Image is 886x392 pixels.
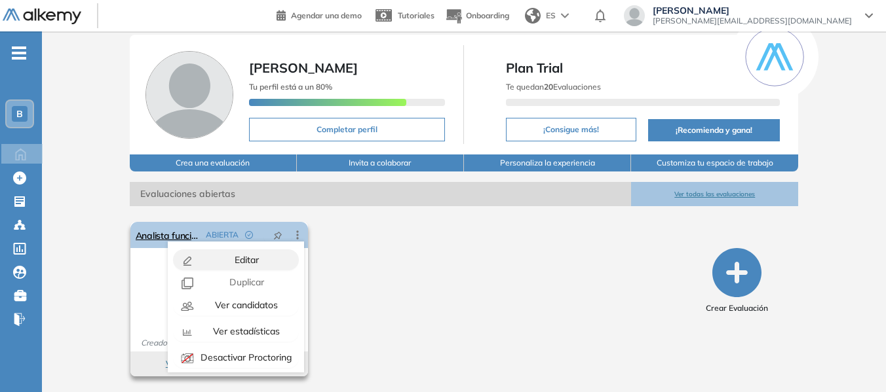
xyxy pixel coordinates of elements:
span: Creado por: [PERSON_NAME] [136,337,254,349]
button: Ver candidatos [173,294,299,315]
a: Agendar una demo [277,7,362,22]
span: [PERSON_NAME] [249,60,358,76]
span: Onboarding [466,10,509,20]
span: Agendar una demo [291,10,362,20]
button: Onboarding [445,2,509,30]
span: Evaluaciones abiertas [130,182,632,206]
a: Analista funcional [136,222,201,248]
button: ¡Recomienda y gana! [648,119,780,141]
i: - [12,52,26,54]
span: ES [546,10,556,22]
img: Logo [3,9,81,25]
button: Personaliza la experiencia [464,154,631,171]
button: Invita a colaborar [297,154,464,171]
b: 20 [544,82,553,92]
span: check-circle [245,231,253,239]
button: Crea una evaluación [130,154,297,171]
span: Tutoriales [398,10,434,20]
span: Editar [232,254,259,266]
img: Foto de perfil [145,51,233,139]
button: Desactivar Proctoring [173,347,299,368]
span: Ver estadísticas [210,325,280,337]
span: B [16,109,23,119]
span: Plan Trial [506,58,780,78]
button: Crear Evaluación [706,248,768,314]
button: Customiza tu espacio de trabajo [631,154,798,171]
span: pushpin [273,230,282,240]
span: Duplicar [227,276,264,288]
span: Ver candidatos [212,299,278,311]
span: [PERSON_NAME] [653,5,852,16]
button: Duplicar [173,276,299,289]
span: Crear Evaluación [706,302,768,314]
button: Ver todas las evaluaciones [631,182,798,206]
img: arrow [561,13,569,18]
span: [PERSON_NAME][EMAIL_ADDRESS][DOMAIN_NAME] [653,16,852,26]
button: pushpin [263,224,292,245]
button: ¡Consigue más! [506,118,636,141]
span: Te quedan Evaluaciones [506,82,601,92]
img: world [525,8,541,24]
button: Editar [173,249,299,270]
span: Tu perfil está a un 80% [249,82,332,92]
button: Completar perfil [249,118,446,141]
span: ABIERTA [206,229,239,241]
span: Desactivar Proctoring [198,351,292,363]
button: Ver tests [166,358,213,370]
button: Ver estadísticas [173,321,299,342]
